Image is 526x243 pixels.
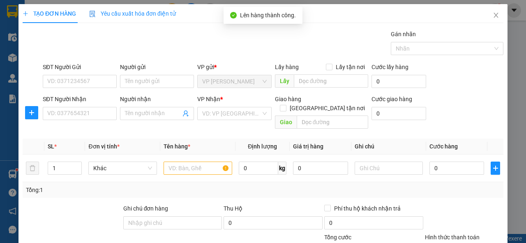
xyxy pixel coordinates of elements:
[26,185,204,194] div: Tổng: 1
[93,162,152,174] span: Khác
[371,75,426,88] input: Cước lấy hàng
[296,116,368,129] input: Dọc đường
[491,165,500,171] span: plus
[182,110,189,117] span: user-add
[164,162,232,175] input: VD: Bàn, Ghế
[120,62,194,72] div: Người gửi
[123,216,222,229] input: Ghi chú đơn hàng
[293,143,323,150] span: Giá trị hàng
[351,139,426,155] th: Ghi chú
[331,204,404,213] span: Phí thu hộ khách nhận trả
[324,234,351,241] span: Tổng cước
[48,143,54,150] span: SL
[491,162,500,175] button: plus
[197,96,220,102] span: VP Nhận
[43,95,117,104] div: SĐT Người Nhận
[293,74,368,88] input: Dọc đường
[123,205,168,212] label: Ghi chú đơn hàng
[202,75,266,88] span: VP Hà Huy Tập
[332,62,368,72] span: Lấy tận nơi
[354,162,423,175] input: Ghi Chú
[278,162,286,175] span: kg
[25,106,38,119] button: plus
[25,109,38,116] span: plus
[89,10,176,17] span: Yêu cầu xuất hóa đơn điện tử
[275,116,296,129] span: Giao
[391,31,416,37] label: Gán nhãn
[484,4,508,27] button: Close
[371,64,408,70] label: Cước lấy hàng
[23,10,76,17] span: TẠO ĐƠN HÀNG
[275,96,301,102] span: Giao hàng
[26,162,39,175] button: delete
[371,107,426,120] input: Cước giao hàng
[275,64,298,70] span: Lấy hàng
[230,12,237,19] span: check-circle
[240,12,296,19] span: Lên hàng thành công.
[164,143,190,150] span: Tên hàng
[275,74,293,88] span: Lấy
[371,96,412,102] label: Cước giao hàng
[43,62,117,72] div: SĐT Người Gửi
[88,143,119,150] span: Đơn vị tính
[293,162,348,175] input: 0
[120,95,194,104] div: Người nhận
[224,205,242,212] span: Thu Hộ
[248,143,277,150] span: Định lượng
[286,104,368,113] span: [GEOGRAPHIC_DATA] tận nơi
[23,11,28,16] span: plus
[493,12,499,19] span: close
[429,143,458,150] span: Cước hàng
[89,11,96,17] img: icon
[197,62,271,72] div: VP gửi
[424,234,479,241] label: Hình thức thanh toán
